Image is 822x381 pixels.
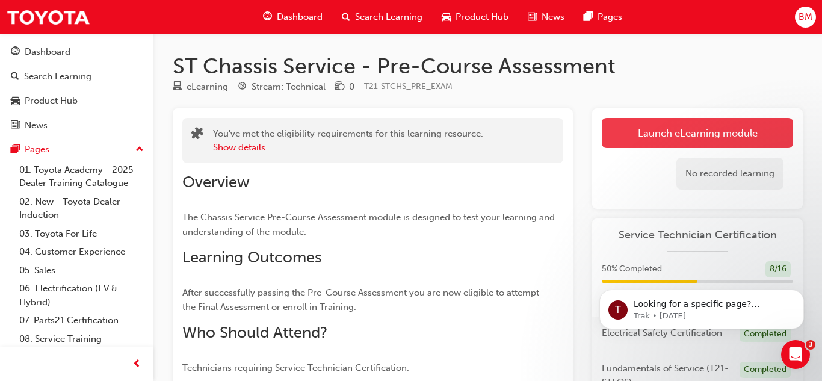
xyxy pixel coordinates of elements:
[238,82,247,93] span: target-icon
[132,357,141,372] span: prev-icon
[6,4,90,31] img: Trak
[173,82,182,93] span: learningResourceType_ELEARNING-icon
[5,39,149,138] button: DashboardSearch LearningProduct HubNews
[795,7,816,28] button: BM
[602,118,793,148] a: Launch eLearning module
[213,141,265,155] button: Show details
[5,66,149,88] a: Search Learning
[11,72,19,82] span: search-icon
[25,119,48,132] div: News
[342,10,350,25] span: search-icon
[5,114,149,137] a: News
[173,53,803,79] h1: ST Chassis Service - Pre-Course Assessment
[14,330,149,348] a: 08. Service Training
[25,45,70,59] div: Dashboard
[263,10,272,25] span: guage-icon
[765,261,791,277] div: 8 / 16
[24,70,91,84] div: Search Learning
[442,10,451,25] span: car-icon
[602,228,793,242] a: Service Technician Certification
[332,5,432,29] a: search-iconSearch Learning
[238,79,326,94] div: Stream
[740,362,791,378] div: Completed
[182,212,557,237] span: The Chassis Service Pre-Course Assessment module is designed to test your learning and understand...
[581,264,822,348] iframe: Intercom notifications message
[584,10,593,25] span: pages-icon
[542,10,564,24] span: News
[277,10,323,24] span: Dashboard
[25,143,49,156] div: Pages
[5,138,149,161] button: Pages
[173,79,228,94] div: Type
[191,128,203,142] span: puzzle-icon
[5,90,149,112] a: Product Hub
[335,82,344,93] span: money-icon
[806,340,815,350] span: 3
[182,173,250,191] span: Overview
[781,340,810,369] iframe: Intercom live chat
[676,158,783,190] div: No recorded learning
[349,80,354,94] div: 0
[14,261,149,280] a: 05. Sales
[364,81,453,91] span: Learning resource code
[5,41,149,63] a: Dashboard
[799,10,812,24] span: BM
[252,80,326,94] div: Stream: Technical
[598,10,622,24] span: Pages
[135,142,144,158] span: up-icon
[14,311,149,330] a: 07. Parts21 Certification
[11,96,20,107] span: car-icon
[14,193,149,225] a: 02. New - Toyota Dealer Induction
[14,225,149,243] a: 03. Toyota For Life
[602,262,662,276] span: 50 % Completed
[213,127,483,154] div: You've met the eligibility requirements for this learning resource.
[11,120,20,131] span: news-icon
[182,248,321,267] span: Learning Outcomes
[182,287,542,312] span: After successfully passing the Pre-Course Assessment you are now eligible to attempt the Final As...
[355,10,422,24] span: Search Learning
[574,5,632,29] a: pages-iconPages
[432,5,518,29] a: car-iconProduct Hub
[25,94,78,108] div: Product Hub
[11,47,20,58] span: guage-icon
[456,10,508,24] span: Product Hub
[182,362,409,373] span: Technicians requiring Service Technician Certification.
[14,243,149,261] a: 04. Customer Experience
[335,79,354,94] div: Price
[11,144,20,155] span: pages-icon
[187,80,228,94] div: eLearning
[182,323,327,342] span: Who Should Attend?
[528,10,537,25] span: news-icon
[518,5,574,29] a: news-iconNews
[14,161,149,193] a: 01. Toyota Academy - 2025 Dealer Training Catalogue
[14,279,149,311] a: 06. Electrification (EV & Hybrid)
[253,5,332,29] a: guage-iconDashboard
